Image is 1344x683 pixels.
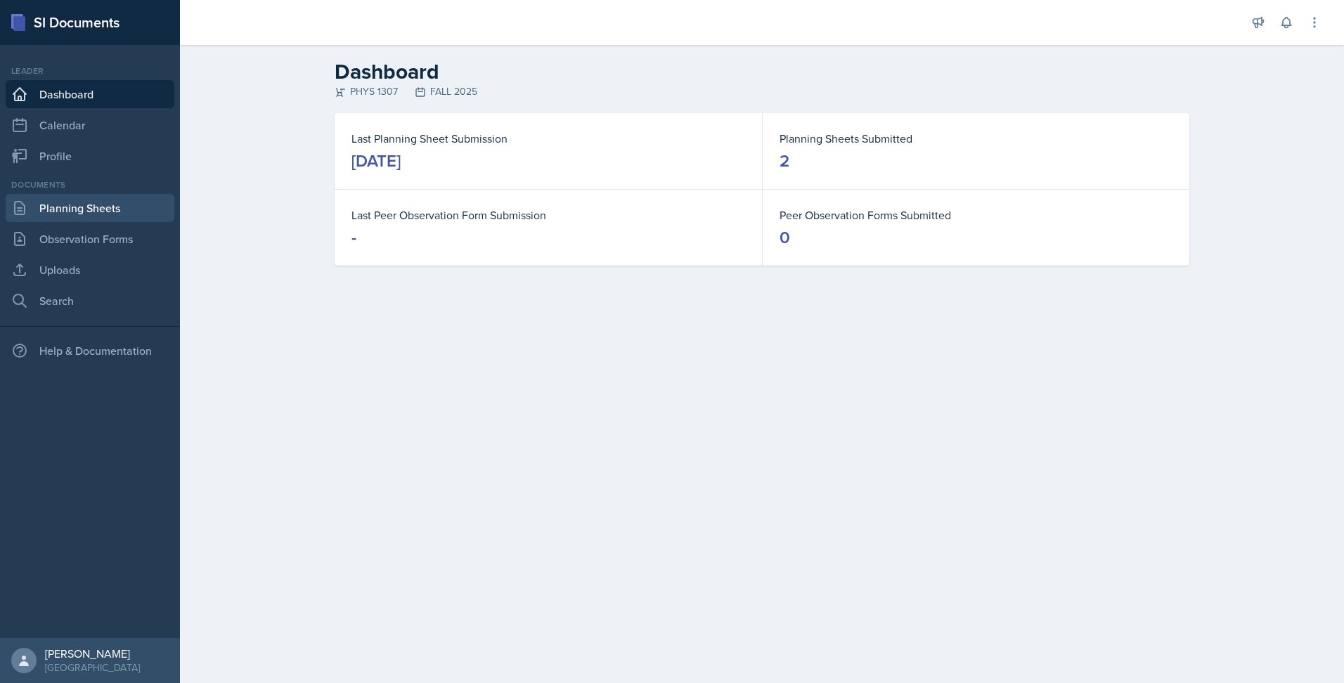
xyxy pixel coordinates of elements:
div: [GEOGRAPHIC_DATA] [45,661,140,675]
a: Planning Sheets [6,194,174,222]
div: [DATE] [351,150,401,172]
a: Profile [6,142,174,170]
div: 2 [780,150,789,172]
dt: Planning Sheets Submitted [780,130,1172,147]
a: Calendar [6,111,174,139]
h2: Dashboard [335,59,1189,84]
a: Observation Forms [6,225,174,253]
dt: Last Peer Observation Form Submission [351,207,745,223]
a: Dashboard [6,80,174,108]
div: 0 [780,226,790,249]
dt: Last Planning Sheet Submission [351,130,745,147]
div: PHYS 1307 FALL 2025 [335,84,1189,99]
div: [PERSON_NAME] [45,646,140,661]
div: - [351,226,356,249]
div: Leader [6,65,174,77]
a: Uploads [6,256,174,284]
div: Documents [6,178,174,191]
div: Help & Documentation [6,337,174,365]
a: Search [6,287,174,315]
dt: Peer Observation Forms Submitted [780,207,1172,223]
